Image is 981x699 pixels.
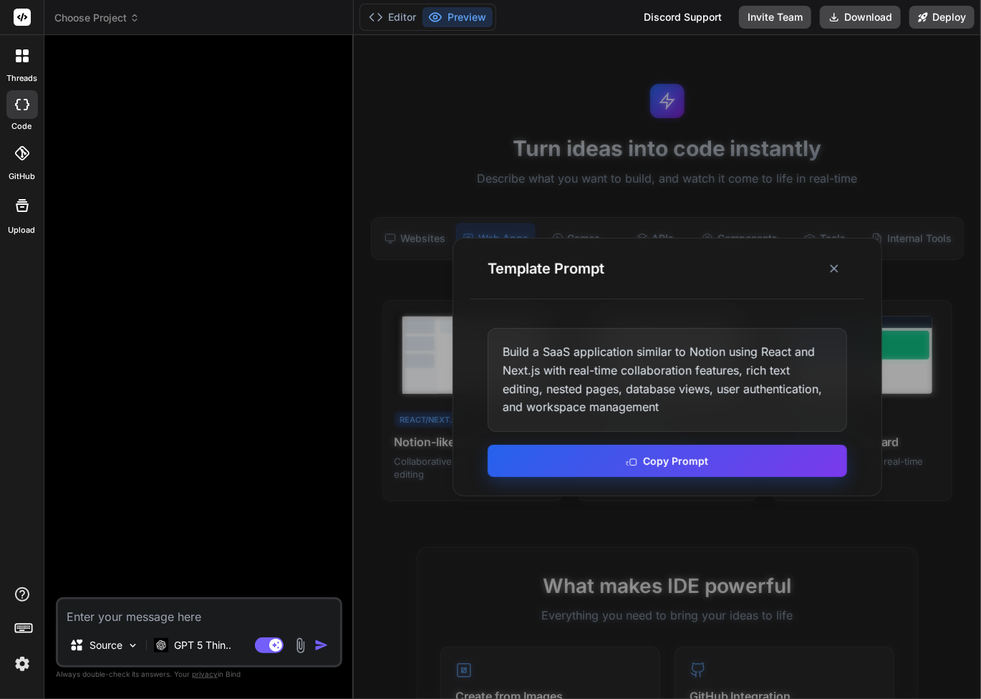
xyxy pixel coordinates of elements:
label: code [12,120,32,132]
h3: Template Prompt [488,259,604,279]
button: Copy Prompt [488,445,847,477]
button: Deploy [909,6,975,29]
label: GitHub [9,170,35,183]
span: Choose Project [54,11,140,25]
div: Build a SaaS application similar to Notion using React and Next.js with real-time collaboration f... [488,328,847,431]
img: attachment [292,637,309,654]
div: Discord Support [635,6,730,29]
img: settings [10,652,34,676]
p: Source [90,638,122,652]
button: Invite Team [739,6,811,29]
img: icon [314,638,329,652]
button: Preview [422,7,493,27]
img: Pick Models [127,640,139,652]
p: Always double-check its answers. Your in Bind [56,667,342,681]
label: threads [6,72,37,85]
img: GPT 5 Thinking High [154,638,168,652]
button: Download [820,6,901,29]
button: Editor [363,7,422,27]
p: GPT 5 Thin.. [174,638,231,652]
label: Upload [9,224,36,236]
span: privacy [192,670,218,678]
